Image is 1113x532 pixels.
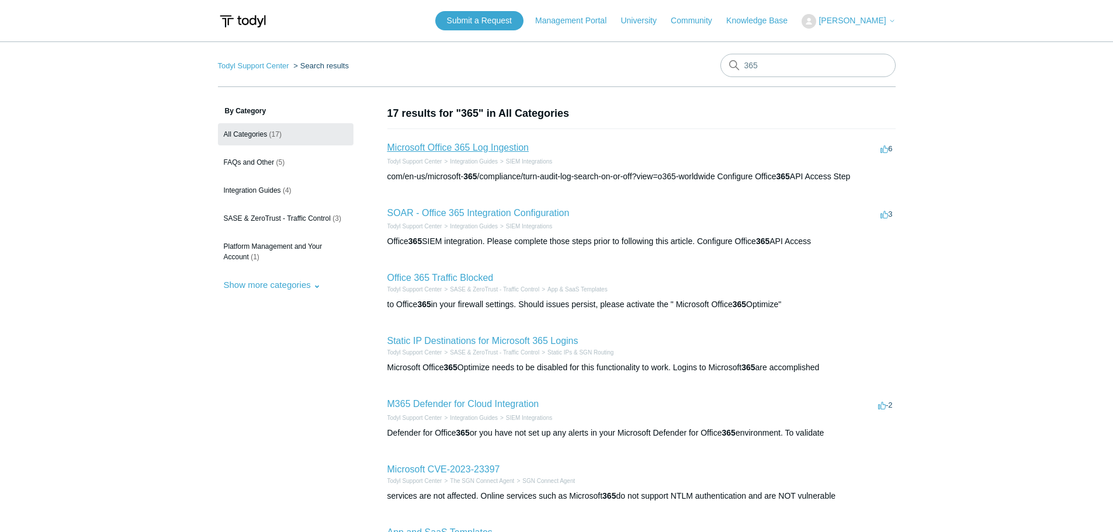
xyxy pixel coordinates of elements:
h1: 17 results for "365" in All Categories [387,106,896,121]
em: 365 [602,491,616,500]
a: SIEM Integrations [506,158,552,165]
li: SASE & ZeroTrust - Traffic Control [442,285,539,294]
a: SGN Connect Agent [522,478,575,484]
h3: By Category [218,106,353,116]
span: (4) [283,186,292,194]
li: Todyl Support Center [387,477,442,485]
li: The SGN Connect Agent [442,477,514,485]
div: Defender for Office or you have not set up any alerts in your Microsoft Defender for Office envir... [387,427,896,439]
li: Integration Guides [442,157,498,166]
a: SASE & ZeroTrust - Traffic Control [450,349,539,356]
a: Microsoft Office 365 Log Ingestion [387,142,529,152]
span: (1) [251,253,259,261]
em: 365 [741,363,755,372]
a: Todyl Support Center [387,223,442,230]
li: Todyl Support Center [387,285,442,294]
span: Integration Guides [224,186,281,194]
a: Platform Management and Your Account (1) [218,235,353,268]
a: Office 365 Traffic Blocked [387,273,494,283]
a: SIEM Integrations [506,223,552,230]
a: Community [671,15,724,27]
a: SOAR - Office 365 Integration Configuration [387,208,570,218]
a: Microsoft CVE-2023-23397 [387,464,500,474]
li: SIEM Integrations [498,157,552,166]
em: 365 [417,300,431,309]
em: 365 [733,300,746,309]
em: 365 [408,237,422,246]
a: Integration Guides [450,223,498,230]
a: SASE & ZeroTrust - Traffic Control (3) [218,207,353,230]
em: 365 [776,172,789,181]
a: Integration Guides [450,415,498,421]
a: Todyl Support Center [387,349,442,356]
span: (3) [332,214,341,222]
a: SIEM Integrations [506,415,552,421]
li: SGN Connect Agent [514,477,575,485]
img: Todyl Support Center Help Center home page [218,11,268,32]
span: [PERSON_NAME] [819,16,886,25]
span: (17) [269,130,282,138]
em: 365 [463,172,477,181]
a: M365 Defender for Cloud Integration [387,399,539,409]
li: Static IPs & SGN Routing [539,348,613,357]
a: Static IPs & SGN Routing [547,349,613,356]
span: FAQs and Other [224,158,275,166]
em: 365 [444,363,457,372]
a: Todyl Support Center [387,415,442,421]
a: Submit a Request [435,11,523,30]
a: Todyl Support Center [387,478,442,484]
div: Microsoft Office Optimize needs to be disabled for this functionality to work. Logins to Microsof... [387,361,896,374]
button: [PERSON_NAME] [802,14,895,29]
span: -2 [878,401,893,409]
em: 365 [722,428,736,437]
a: Integration Guides [450,158,498,165]
span: 6 [880,144,892,153]
li: Todyl Support Center [387,348,442,357]
em: 365 [456,428,470,437]
li: Todyl Support Center [387,413,442,422]
span: SASE & ZeroTrust - Traffic Control [224,214,331,222]
li: SASE & ZeroTrust - Traffic Control [442,348,539,357]
input: Search [720,54,896,77]
li: Integration Guides [442,222,498,231]
li: SIEM Integrations [498,222,552,231]
a: App & SaaS Templates [547,286,608,293]
span: (5) [276,158,285,166]
a: SASE & ZeroTrust - Traffic Control [450,286,539,293]
div: to Office in your firewall settings. Should issues persist, please activate the " Microsoft Offic... [387,298,896,311]
a: Knowledge Base [726,15,799,27]
a: Todyl Support Center [387,286,442,293]
a: The SGN Connect Agent [450,478,514,484]
li: SIEM Integrations [498,413,552,422]
a: Todyl Support Center [387,158,442,165]
a: All Categories (17) [218,123,353,145]
div: com/en-us/microsoft- /compliance/turn-audit-log-search-on-or-off?view=o365-worldwide Configure Of... [387,171,896,183]
button: Show more categories [218,274,327,295]
li: Todyl Support Center [218,61,292,70]
li: Search results [291,61,349,70]
a: Management Portal [535,15,618,27]
li: Todyl Support Center [387,157,442,166]
span: Platform Management and Your Account [224,242,323,261]
a: FAQs and Other (5) [218,151,353,173]
span: 3 [880,210,892,218]
a: University [620,15,668,27]
a: Integration Guides (4) [218,179,353,201]
div: services are not affected. Online services such as Microsoft do not support NTLM authentication a... [387,490,896,502]
li: Integration Guides [442,413,498,422]
a: Static IP Destinations for Microsoft 365 Logins [387,336,578,346]
em: 365 [756,237,769,246]
li: Todyl Support Center [387,222,442,231]
span: All Categories [224,130,268,138]
div: Office SIEM integration. Please complete those steps prior to following this article. Configure O... [387,235,896,248]
a: Todyl Support Center [218,61,289,70]
li: App & SaaS Templates [539,285,608,294]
